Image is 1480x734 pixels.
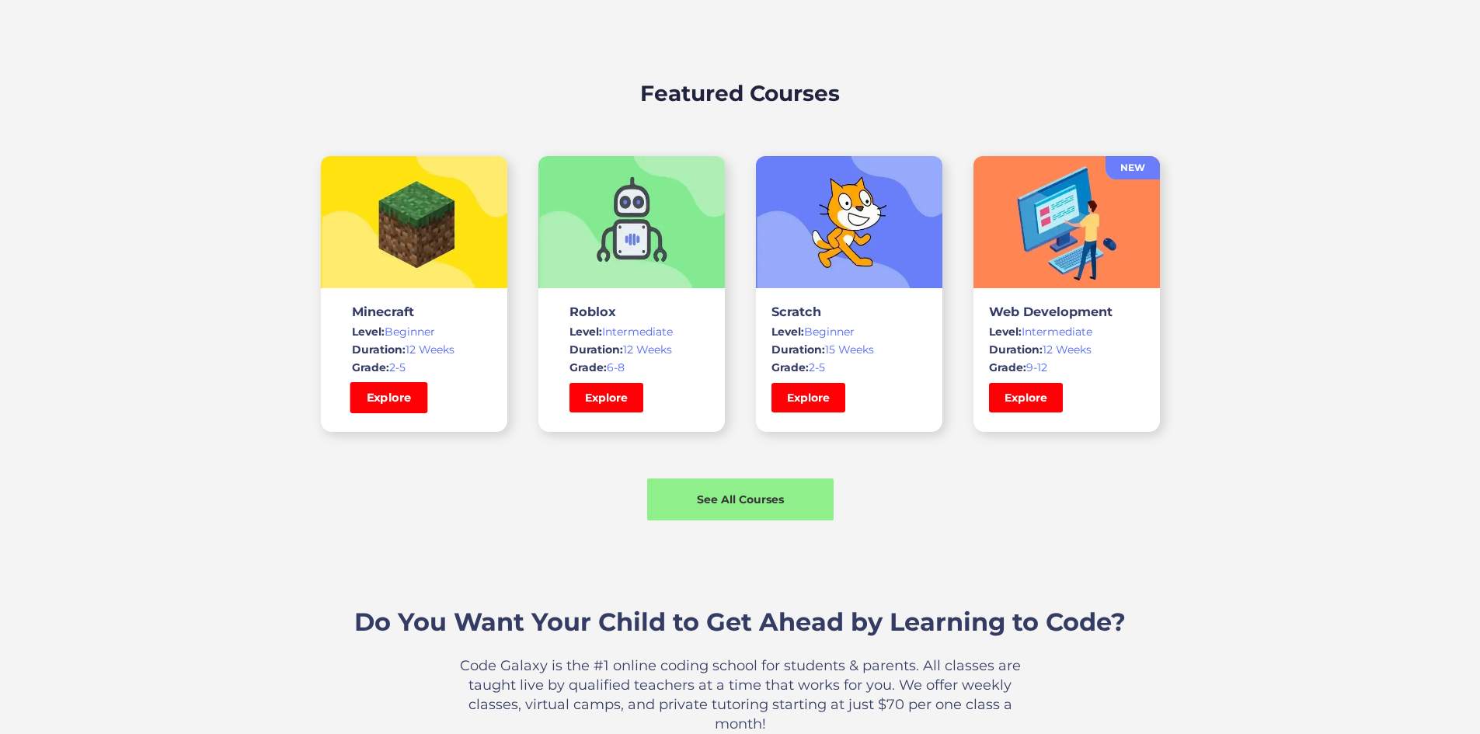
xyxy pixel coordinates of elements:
h3: Roblox [569,304,694,319]
p: Code Galaxy is the #1 online coding school for students & parents. All classes are taught live by... [441,656,1039,734]
div: 9-12 [989,360,1144,375]
h2: Featured Courses [640,77,840,110]
span: : [604,360,607,374]
h3: Minecraft [352,304,476,319]
div: NEW [1106,160,1160,176]
div: 12 Weeks [989,342,1144,357]
span: Grade [569,360,604,374]
a: Explore [350,382,427,413]
span: Grade: [989,360,1026,374]
a: See All Courses [647,478,834,520]
div: 12 Weeks [569,342,694,357]
div: Intermediate [569,324,694,339]
span: Duration: [989,343,1043,357]
div: 2-5 [771,360,927,375]
span: Grade: [352,360,389,374]
a: NEW [1106,156,1160,179]
span: Level: [771,325,804,339]
div: 12 Weeks [352,342,476,357]
span: Grade: [771,360,809,374]
h3: Web Development [989,304,1144,319]
h3: Scratch [771,304,927,319]
div: 2-5 [352,360,476,375]
div: Beginner [352,324,476,339]
a: Explore [771,383,845,412]
span: Level: [569,325,602,339]
a: Explore [989,383,1063,412]
span: Duration: [771,343,825,357]
span: Level: [989,325,1022,339]
a: Explore [569,383,643,412]
span: Level: [352,325,385,339]
span: Duration: [569,343,623,357]
span: Duration: [352,343,406,357]
div: 6-8 [569,360,694,375]
div: 15 Weeks [771,342,927,357]
div: See All Courses [647,492,834,507]
div: Intermediate [989,324,1144,339]
div: Beginner [771,324,927,339]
